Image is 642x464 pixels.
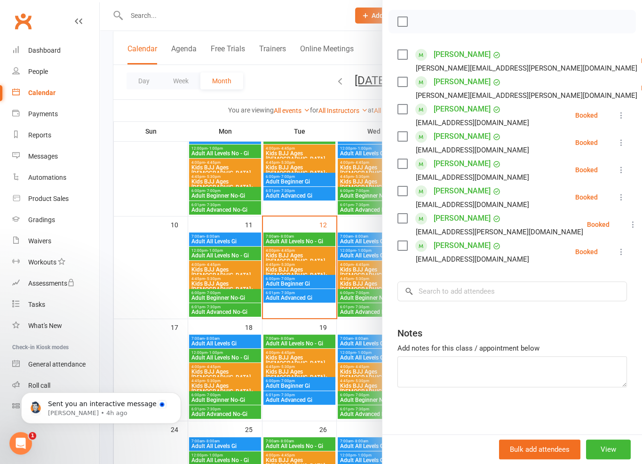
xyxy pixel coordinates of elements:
[397,281,627,301] input: Search to add attendees
[28,89,55,96] div: Calendar
[12,82,99,104] a: Calendar
[28,131,51,139] div: Reports
[586,440,631,459] button: View
[434,47,491,62] a: [PERSON_NAME]
[28,174,66,181] div: Automations
[12,104,99,125] a: Payments
[575,112,598,119] div: Booked
[12,209,99,231] a: Gradings
[587,221,610,228] div: Booked
[416,199,529,211] div: [EMAIL_ADDRESS][DOMAIN_NAME]
[434,102,491,117] a: [PERSON_NAME]
[12,61,99,82] a: People
[12,294,99,315] a: Tasks
[416,144,529,156] div: [EMAIL_ADDRESS][DOMAIN_NAME]
[434,74,491,89] a: [PERSON_NAME]
[434,211,491,226] a: [PERSON_NAME]
[7,373,195,439] iframe: Intercom notifications message
[416,117,529,129] div: [EMAIL_ADDRESS][DOMAIN_NAME]
[12,231,99,252] a: Waivers
[12,125,99,146] a: Reports
[416,253,529,265] div: [EMAIL_ADDRESS][DOMAIN_NAME]
[397,327,422,340] div: Notes
[28,258,56,266] div: Workouts
[434,184,491,199] a: [PERSON_NAME]
[416,62,637,74] div: [PERSON_NAME][EMAIL_ADDRESS][PERSON_NAME][DOMAIN_NAME]
[28,360,86,368] div: General attendance
[28,47,61,54] div: Dashboard
[575,248,598,255] div: Booked
[397,343,627,354] div: Add notes for this class / appointment below
[575,139,598,146] div: Booked
[12,354,99,375] a: General attendance kiosk mode
[12,167,99,188] a: Automations
[575,194,598,200] div: Booked
[575,167,598,173] div: Booked
[499,440,580,459] button: Bulk add attendees
[416,171,529,184] div: [EMAIL_ADDRESS][DOMAIN_NAME]
[28,110,58,118] div: Payments
[29,432,36,440] span: 1
[11,9,35,33] a: Clubworx
[28,152,58,160] div: Messages
[12,188,99,209] a: Product Sales
[12,146,99,167] a: Messages
[9,432,32,455] iframe: Intercom live chat
[12,252,99,273] a: Workouts
[28,280,75,287] div: Assessments
[28,301,45,308] div: Tasks
[434,238,491,253] a: [PERSON_NAME]
[416,89,637,102] div: [PERSON_NAME][EMAIL_ADDRESS][PERSON_NAME][DOMAIN_NAME]
[416,226,583,238] div: [EMAIL_ADDRESS][PERSON_NAME][DOMAIN_NAME]
[28,195,69,202] div: Product Sales
[434,156,491,171] a: [PERSON_NAME]
[28,322,62,329] div: What's New
[12,40,99,61] a: Dashboard
[28,68,48,75] div: People
[28,216,55,224] div: Gradings
[434,129,491,144] a: [PERSON_NAME]
[12,273,99,294] a: Assessments
[12,315,99,336] a: What's New
[28,237,51,245] div: Waivers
